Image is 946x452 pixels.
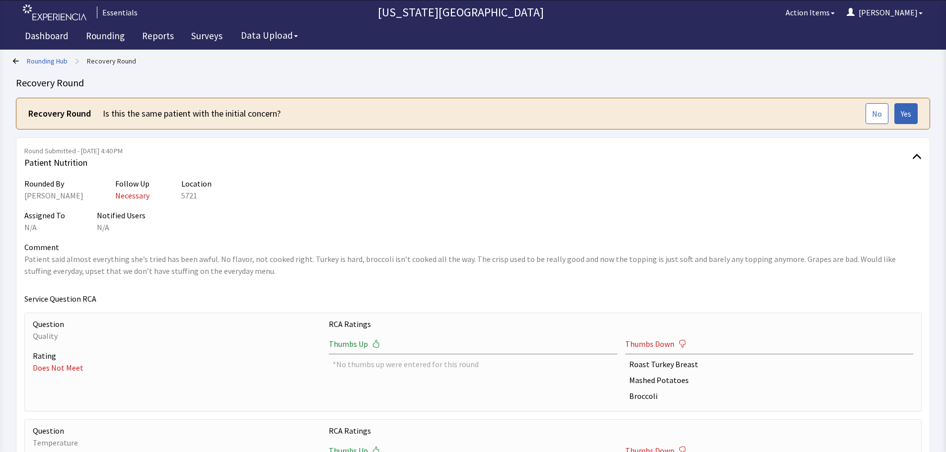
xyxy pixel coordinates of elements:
[78,25,132,50] a: Rounding
[27,56,68,66] a: Rounding Hub
[33,350,321,362] p: Rating
[24,156,912,170] span: Patient Nutrition
[24,178,83,190] p: Rounded By
[872,108,882,120] span: No
[24,209,65,221] p: Assigned To
[625,338,674,350] span: Thumbs Down
[87,56,136,66] a: Recovery Round
[75,51,79,71] span: >
[184,25,230,50] a: Surveys
[33,425,321,437] p: Question
[841,2,929,22] button: [PERSON_NAME]
[329,318,913,330] p: RCA Ratings
[24,241,922,253] p: Comment
[115,178,149,190] p: Follow Up
[103,107,281,121] p: Is this the same patient with the initial concern?
[629,390,909,402] div: Broccoli
[235,26,304,45] button: Data Upload
[24,221,65,233] div: N/A
[24,190,83,201] div: [PERSON_NAME]
[901,108,911,120] span: Yes
[329,338,368,350] span: Thumbs Up
[181,178,212,190] p: Location
[629,358,909,370] div: Roast Turkey Breast
[24,253,922,277] p: Patient said almost everything she’s tried has been awful. No flavor, not cooked right. Turkey is...
[33,438,78,448] span: Temperature
[16,76,930,90] div: Recovery Round
[33,363,83,373] span: Does Not Meet
[333,358,613,370] div: *No thumbs up were entered for this round
[780,2,841,22] button: Action Items
[97,209,146,221] p: Notified Users
[142,4,780,20] p: [US_STATE][GEOGRAPHIC_DATA]
[866,103,888,124] button: No
[135,25,181,50] a: Reports
[33,318,321,330] p: Question
[894,103,918,124] button: Yes
[17,25,76,50] a: Dashboard
[97,6,138,18] div: Essentials
[24,146,912,156] span: Round Submitted - [DATE] 4:40 PM
[115,190,149,201] p: Necessary
[33,331,58,341] span: Quality
[28,108,91,119] strong: Recovery Round
[24,293,922,305] p: Service Question RCA
[181,190,212,201] div: 5721
[629,374,909,386] div: Mashed Potatoes
[329,425,913,437] p: RCA Ratings
[23,4,86,21] img: experiencia_logo.png
[97,221,146,233] div: N/A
